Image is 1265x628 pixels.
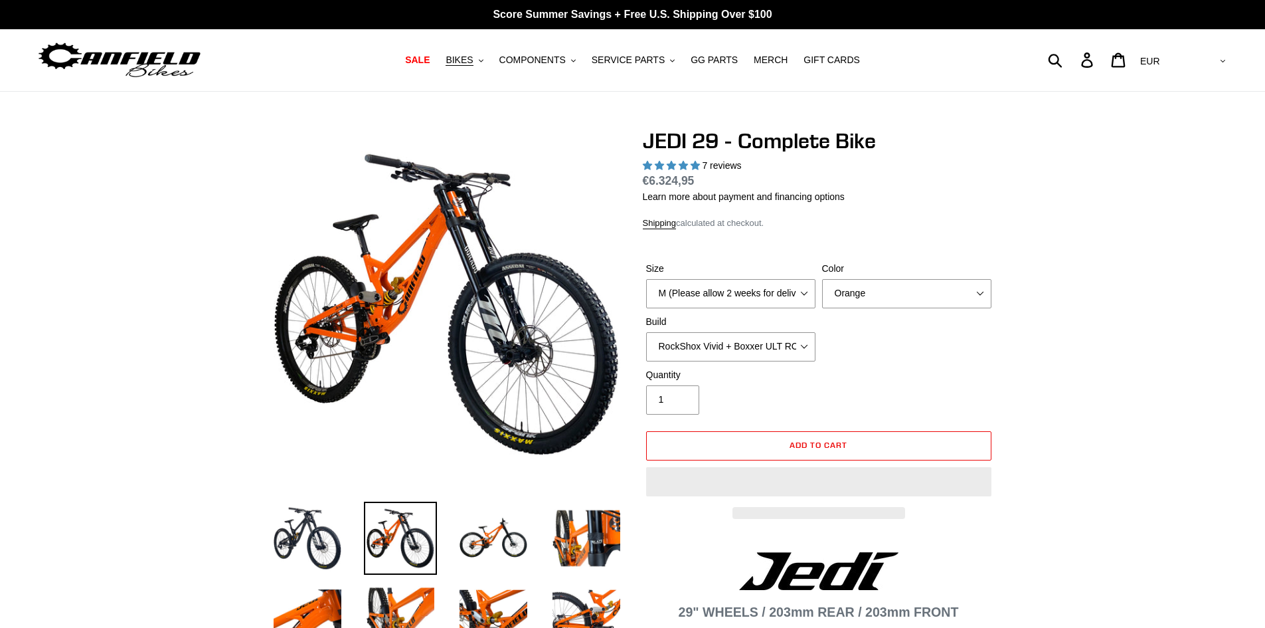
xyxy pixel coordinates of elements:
[822,262,991,276] label: Color
[1055,45,1089,74] input: Search
[646,368,815,382] label: Quantity
[646,431,991,461] button: Add to cart
[271,502,344,575] img: Load image into Gallery viewer, JEDI 29 - Complete Bike
[702,160,741,171] span: 7 reviews
[643,191,845,202] a: Learn more about payment and financing options
[37,39,203,81] img: Canfield Bikes
[679,605,959,619] strong: 29" WHEELS / 203mm REAR / 203mm FRONT
[684,51,744,69] a: GG PARTS
[493,51,582,69] button: COMPONENTS
[691,54,738,66] span: GG PARTS
[790,440,847,450] span: Add to cart
[643,217,995,230] div: calculated at checkout.
[646,262,815,276] label: Size
[398,51,436,69] a: SALE
[499,54,566,66] span: COMPONENTS
[446,54,473,66] span: BIKES
[364,502,437,575] img: Load image into Gallery viewer, JEDI 29 - Complete Bike
[585,51,681,69] button: SERVICE PARTS
[803,54,860,66] span: GIFT CARDS
[747,51,794,69] a: MERCH
[592,54,665,66] span: SERVICE PARTS
[550,502,623,575] img: Load image into Gallery viewer, JEDI 29 - Complete Bike
[643,128,995,154] h1: JEDI 29 - Complete Bike
[439,51,489,69] button: BIKES
[274,131,620,478] img: JEDI 29 - Complete Bike
[797,51,867,69] a: GIFT CARDS
[646,315,815,329] label: Build
[643,174,695,187] span: €6.324,95
[754,54,788,66] span: MERCH
[643,160,703,171] span: 5.00 stars
[405,54,430,66] span: SALE
[739,552,898,590] img: Jedi Logo
[643,218,677,229] a: Shipping
[457,502,530,575] img: Load image into Gallery viewer, JEDI 29 - Complete Bike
